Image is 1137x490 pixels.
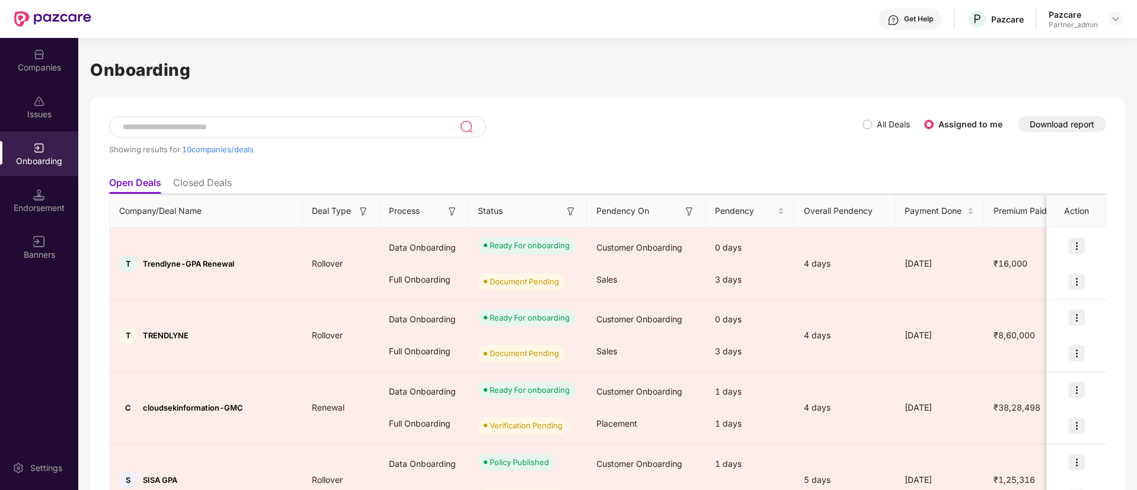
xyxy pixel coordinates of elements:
[379,232,468,264] div: Data Onboarding
[173,177,232,194] li: Closed Deals
[490,239,570,251] div: Ready For onboarding
[596,242,682,252] span: Customer Onboarding
[119,326,137,344] div: T
[14,11,91,27] img: New Pazcare Logo
[1049,9,1098,20] div: Pazcare
[1068,417,1085,434] img: icon
[565,206,577,217] img: svg+xml;base64,PHN2ZyB3aWR0aD0iMTYiIGhlaWdodD0iMTYiIHZpZXdCb3g9IjAgMCAxNiAxNiIgZmlsbD0ibm9uZSIgeG...
[794,473,895,486] div: 5 days
[705,408,794,440] div: 1 days
[119,399,137,417] div: C
[459,120,473,134] img: svg+xml;base64,PHN2ZyB3aWR0aD0iMjQiIGhlaWdodD0iMjUiIHZpZXdCb3g9IjAgMCAyNCAyNSIgZmlsbD0ibm9uZSIgeG...
[991,14,1024,25] div: Pazcare
[1068,454,1085,470] img: icon
[705,376,794,408] div: 1 days
[143,331,189,340] span: TRENDLYNE
[596,386,682,396] span: Customer Onboarding
[895,257,984,270] div: [DATE]
[984,402,1050,412] span: ₹38,28,498
[478,204,503,217] span: Status
[705,264,794,296] div: 3 days
[1111,14,1120,24] img: svg+xml;base64,PHN2ZyBpZD0iRHJvcGRvd24tMzJ4MzIiIHhtbG5zPSJodHRwOi8vd3d3LnczLm9yZy8yMDAwL3N2ZyIgd2...
[794,401,895,414] div: 4 days
[984,195,1061,228] th: Premium Paid
[490,419,563,431] div: Verification Pending
[446,206,458,217] img: svg+xml;base64,PHN2ZyB3aWR0aD0iMTYiIGhlaWdodD0iMTYiIHZpZXdCb3g9IjAgMCAxNiAxNiIgZmlsbD0ibm9uZSIgeG...
[33,95,45,107] img: svg+xml;base64,PHN2ZyBpZD0iSXNzdWVzX2Rpc2FibGVkIiB4bWxucz0iaHR0cDovL3d3dy53My5vcmcvMjAwMC9zdmciIH...
[938,119,1002,129] label: Assigned to me
[596,314,682,324] span: Customer Onboarding
[379,376,468,408] div: Data Onboarding
[684,206,695,217] img: svg+xml;base64,PHN2ZyB3aWR0aD0iMTYiIGhlaWdodD0iMTYiIHZpZXdCb3g9IjAgMCAxNiAxNiIgZmlsbD0ibm9uZSIgeG...
[490,347,559,359] div: Document Pending
[984,475,1045,485] span: ₹1,25,316
[596,346,617,356] span: Sales
[490,384,570,396] div: Ready For onboarding
[705,335,794,367] div: 3 days
[357,206,369,217] img: svg+xml;base64,PHN2ZyB3aWR0aD0iMTYiIGhlaWdodD0iMTYiIHZpZXdCb3g9IjAgMCAxNiAxNiIgZmlsbD0ibm9uZSIgeG...
[705,303,794,335] div: 0 days
[794,329,895,342] div: 4 days
[379,408,468,440] div: Full Onboarding
[596,459,682,469] span: Customer Onboarding
[596,418,637,428] span: Placement
[705,232,794,264] div: 0 days
[905,204,965,217] span: Payment Done
[379,335,468,367] div: Full Onboarding
[143,259,234,268] span: Trendlyne-GPA Renewal
[895,195,984,228] th: Payment Done
[973,12,981,26] span: P
[1068,382,1085,398] img: icon
[302,475,352,485] span: Rollover
[33,142,45,154] img: svg+xml;base64,PHN2ZyB3aWR0aD0iMjAiIGhlaWdodD0iMjAiIHZpZXdCb3g9IjAgMCAyMCAyMCIgZmlsbD0ibm9uZSIgeG...
[389,204,420,217] span: Process
[302,402,354,412] span: Renewal
[895,473,984,486] div: [DATE]
[1018,116,1106,132] button: Download report
[33,189,45,201] img: svg+xml;base64,PHN2ZyB3aWR0aD0iMTQuNSIgaGVpZ2h0PSIxNC41IiB2aWV3Qm94PSIwIDAgMTYgMTYiIGZpbGw9Im5vbm...
[596,204,649,217] span: Pendency On
[119,471,137,489] div: S
[1049,20,1098,30] div: Partner_admin
[90,57,1125,83] h1: Onboarding
[794,195,895,228] th: Overall Pendency
[143,403,243,412] span: cloudsekinformation-GMC
[302,330,352,340] span: Rollover
[895,329,984,342] div: [DATE]
[490,312,570,324] div: Ready For onboarding
[596,274,617,284] span: Sales
[895,401,984,414] div: [DATE]
[1047,195,1106,228] th: Action
[379,264,468,296] div: Full Onboarding
[109,177,161,194] li: Open Deals
[490,276,559,287] div: Document Pending
[312,204,351,217] span: Deal Type
[110,195,302,228] th: Company/Deal Name
[984,330,1045,340] span: ₹8,60,000
[984,258,1037,268] span: ₹16,000
[182,145,254,154] span: 10 companies/deals
[302,258,352,268] span: Rollover
[109,145,863,154] div: Showing results for
[119,255,137,273] div: T
[904,14,933,24] div: Get Help
[143,475,177,485] span: SISA GPA
[877,119,910,129] label: All Deals
[1068,238,1085,254] img: icon
[33,236,45,248] img: svg+xml;base64,PHN2ZyB3aWR0aD0iMTYiIGhlaWdodD0iMTYiIHZpZXdCb3g9IjAgMCAxNiAxNiIgZmlsbD0ibm9uZSIgeG...
[33,49,45,60] img: svg+xml;base64,PHN2ZyBpZD0iQ29tcGFuaWVzIiB4bWxucz0iaHR0cDovL3d3dy53My5vcmcvMjAwMC9zdmciIHdpZHRoPS...
[794,257,895,270] div: 4 days
[490,456,549,468] div: Policy Published
[1068,345,1085,361] img: icon
[715,204,775,217] span: Pendency
[12,462,24,474] img: svg+xml;base64,PHN2ZyBpZD0iU2V0dGluZy0yMHgyMCIgeG1sbnM9Imh0dHA6Ly93d3cudzMub3JnLzIwMDAvc3ZnIiB3aW...
[1068,273,1085,290] img: icon
[379,448,468,480] div: Data Onboarding
[705,448,794,480] div: 1 days
[1068,309,1085,326] img: icon
[887,14,899,26] img: svg+xml;base64,PHN2ZyBpZD0iSGVscC0zMngzMiIgeG1sbnM9Imh0dHA6Ly93d3cudzMub3JnLzIwMDAvc3ZnIiB3aWR0aD...
[379,303,468,335] div: Data Onboarding
[705,195,794,228] th: Pendency
[27,462,66,474] div: Settings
